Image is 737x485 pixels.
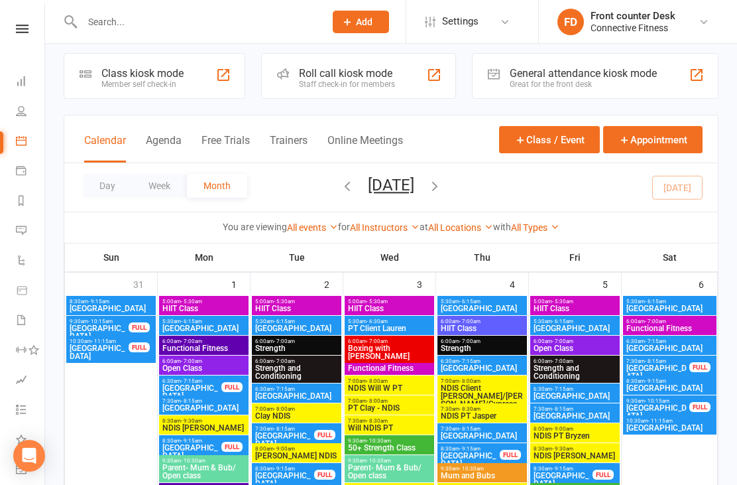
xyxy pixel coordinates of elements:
div: Great for the front desk [510,80,657,89]
span: NDIS [PERSON_NAME] [162,424,246,432]
span: 7:00am [255,406,339,412]
span: HIIT Class [255,305,339,312]
span: - 9:00am [552,426,573,432]
th: Sun [65,243,158,271]
div: FULL [129,322,150,332]
span: - 9:15am [88,299,109,305]
span: - 7:00am [274,358,295,364]
span: Will NDIS PT [347,424,431,432]
a: All Locations [428,222,493,233]
span: - 9:30am [552,446,573,452]
span: 7:30am [162,398,246,404]
span: - 10:30am [367,458,391,464]
span: [GEOGRAPHIC_DATA] [533,412,617,420]
span: - 6:15am [181,318,202,324]
button: Week [132,174,187,198]
span: PT Client Lauren [347,324,431,332]
span: [PERSON_NAME] NDIS [255,452,339,460]
span: [GEOGRAPHIC_DATA] [69,324,129,340]
div: FULL [129,342,150,352]
div: 1 [231,273,250,295]
span: 8:30am [162,438,222,444]
span: - 8:30am [367,418,388,424]
span: - 7:15am [274,386,295,392]
span: - 8:15am [274,426,295,432]
span: Functional Fitness [626,324,714,332]
span: - 7:15am [181,378,202,384]
div: 6 [699,273,717,295]
button: Day [83,174,132,198]
span: - 9:15am [645,378,666,384]
span: Functional Fitness [162,344,246,352]
span: - 7:00am [459,318,481,324]
span: Boxing with [PERSON_NAME] [347,344,431,360]
span: 7:30am [440,426,524,432]
span: 9:30am [347,438,431,444]
span: Settings [442,7,479,36]
span: 8:30am [440,446,500,452]
span: - 7:00am [367,338,388,344]
span: - 9:15am [459,446,481,452]
span: 6:30am [255,386,339,392]
span: HIIT Class [347,305,431,312]
span: [GEOGRAPHIC_DATA] [440,432,524,440]
th: Thu [436,243,529,271]
span: - 8:15am [552,406,573,412]
span: 8:30am [162,418,246,424]
div: FULL [689,402,710,412]
span: HIIT Class [533,305,617,312]
span: 6:00am [162,358,246,364]
span: 7:30am [440,406,524,412]
button: Appointment [603,126,703,153]
span: - 5:30am [552,299,573,305]
span: - 7:15am [645,338,666,344]
span: [GEOGRAPHIC_DATA] [162,444,222,460]
div: Open Intercom Messenger [13,440,45,472]
span: - 6:15am [274,318,295,324]
span: [GEOGRAPHIC_DATA] [255,392,339,400]
span: 7:00am [440,378,524,384]
span: - 6:30am [367,318,388,324]
span: 5:30am [347,318,431,324]
div: Connective Fitness [591,22,675,34]
span: - 6:15am [552,318,573,324]
th: Wed [343,243,436,271]
span: 8:00am [533,426,617,432]
button: Trainers [270,134,308,163]
span: PT Clay - NDIS [347,404,431,412]
strong: with [493,222,511,232]
span: 5:30am [162,318,246,324]
span: - 7:00am [645,318,666,324]
span: - 10:15am [88,318,113,324]
a: Product Sales [16,277,46,307]
span: HIIT Class [162,305,246,312]
div: Member self check-in [101,80,184,89]
span: Open Class [533,344,617,352]
strong: You are viewing [223,222,287,232]
span: [GEOGRAPHIC_DATA] [440,305,524,312]
button: Free Trials [201,134,250,163]
span: 5:30am [626,299,714,305]
button: Class / Event [499,126,600,153]
span: Strength [440,344,524,352]
span: 8:30am [533,446,617,452]
span: 7:30am [626,358,690,364]
span: 10:30am [626,418,714,424]
span: 5:30am [255,318,339,324]
span: [GEOGRAPHIC_DATA] [626,424,714,432]
span: - 7:00am [181,338,202,344]
input: Search... [78,13,315,31]
span: - 7:15am [459,358,481,364]
span: 6:00am [162,338,246,344]
span: - 7:00am [552,358,573,364]
a: Assessments [16,366,46,396]
span: - 10:30am [367,438,391,444]
a: People [16,98,46,127]
span: - 5:30am [367,299,388,305]
th: Tue [251,243,343,271]
span: NDIS Client [PERSON_NAME]/[PERSON_NAME]/Cypress [440,384,524,408]
div: 3 [417,273,435,295]
span: 9:30am [69,318,129,324]
span: 8:30am [626,378,714,384]
span: - 11:15am [648,418,673,424]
